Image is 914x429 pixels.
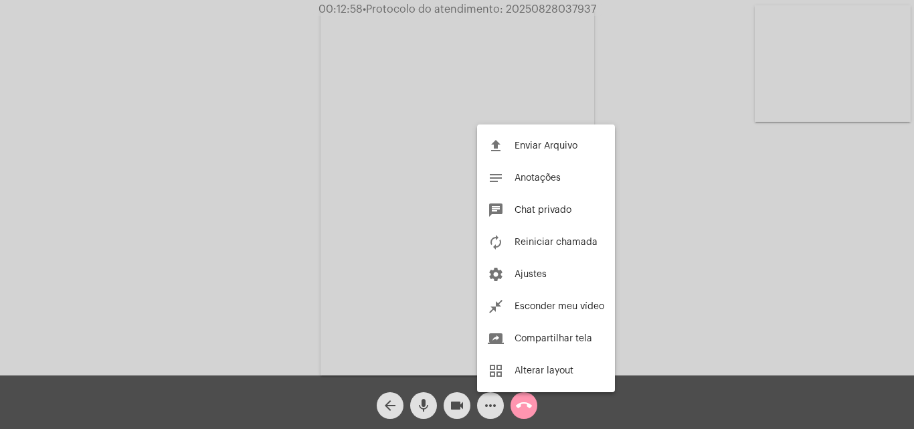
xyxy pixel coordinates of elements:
span: Compartilhar tela [515,334,592,343]
mat-icon: grid_view [488,363,504,379]
span: Esconder meu vídeo [515,302,604,311]
span: Anotações [515,173,561,183]
mat-icon: close_fullscreen [488,298,504,315]
span: Enviar Arquivo [515,141,577,151]
mat-icon: autorenew [488,234,504,250]
mat-icon: chat [488,202,504,218]
mat-icon: file_upload [488,138,504,154]
span: Alterar layout [515,366,573,375]
mat-icon: screen_share [488,331,504,347]
mat-icon: settings [488,266,504,282]
mat-icon: notes [488,170,504,186]
span: Reiniciar chamada [515,238,598,247]
span: Chat privado [515,205,571,215]
span: Ajustes [515,270,547,279]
